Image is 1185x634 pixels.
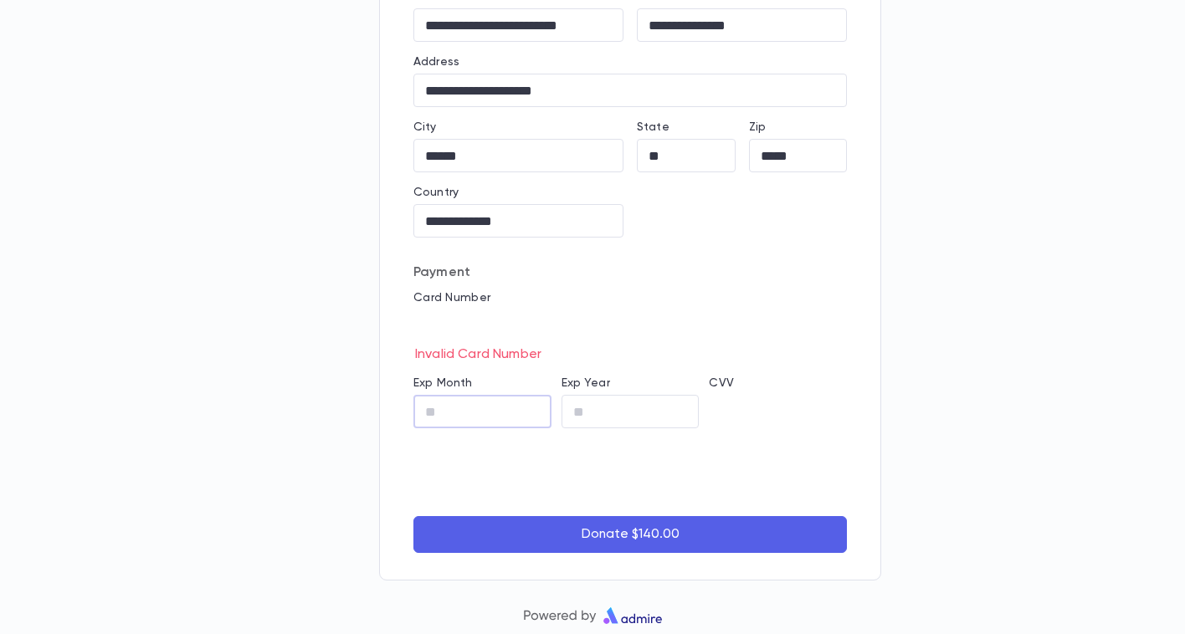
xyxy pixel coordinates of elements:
[413,291,847,304] p: Card Number
[637,120,669,134] label: State
[709,376,847,390] p: CVV
[413,264,847,281] p: Payment
[413,516,847,553] button: Donate $140.00
[413,376,472,390] label: Exp Month
[562,376,610,390] label: Exp Year
[413,186,459,199] label: Country
[413,120,437,134] label: City
[413,343,847,363] p: Invalid Card Number
[709,395,847,428] iframe: cvv
[749,120,766,134] label: Zip
[413,309,847,343] iframe: card
[413,55,459,69] label: Address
